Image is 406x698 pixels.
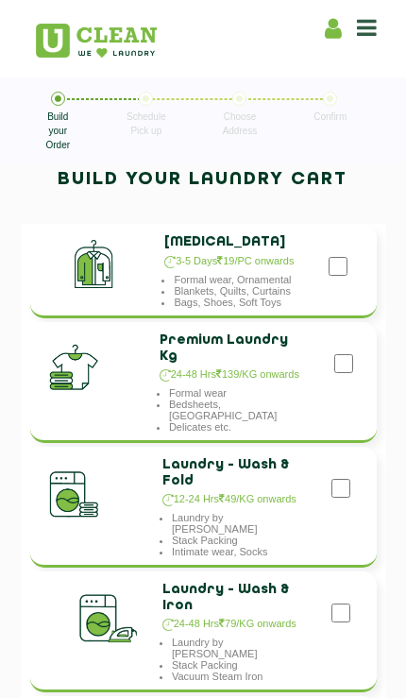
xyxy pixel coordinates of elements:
[223,110,258,138] p: Choose Address
[127,110,166,138] p: Schedule Pick up
[162,489,296,512] li: 12-24 Hrs 49/KG onwards
[58,162,347,196] h2: Build your laundry cart
[160,365,299,387] li: 24-48 Hrs 139/KG onwards
[160,369,171,382] img: clock_g.png
[172,637,306,659] li: Laundry by [PERSON_NAME]
[162,583,296,614] h4: Laundry - Wash & Iron
[162,619,174,631] img: clock_g.png
[169,387,309,399] li: Formal wear
[164,235,294,251] h4: [MEDICAL_DATA]
[160,333,299,365] h4: Premium Laundry Kg
[169,421,309,433] li: Delicates etc.
[162,614,296,637] li: 24-48 Hrs 79/KG onwards
[164,256,176,268] img: clock_g.png
[174,285,303,297] li: Blankets, Quilts, Curtains
[172,535,306,546] li: Stack Packing
[172,512,306,535] li: Laundry by [PERSON_NAME]
[36,24,158,58] img: UClean Laundry and Dry Cleaning
[164,251,294,274] li: 3-5 Days 19/PC onwards
[162,458,296,489] h4: Laundry - Wash & Fold
[172,546,306,557] li: Intimate wear, Socks
[174,297,303,308] li: Bags, Shoes, Soft Toys
[313,110,347,124] p: Confirm
[172,659,306,671] li: Stack Packing
[169,399,309,421] li: Bedsheets, [GEOGRAPHIC_DATA]
[162,494,174,506] img: clock_g.png
[172,671,306,682] li: Vacuum Steam Iron
[46,110,71,152] p: Build your Order
[174,274,303,285] li: Formal wear, Ornamental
